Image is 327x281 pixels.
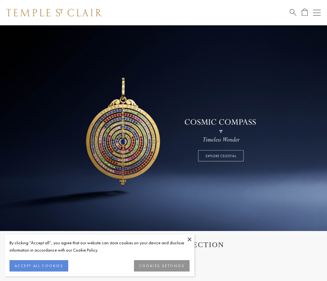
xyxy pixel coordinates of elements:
div: By clicking “Accept all”, you agree that our website can store cookies on your device and disclos... [9,239,190,254]
a: Search [290,9,296,16]
button: Open navigation [313,9,321,16]
button: ACCEPT ALL COOKIES [9,260,68,272]
img: Temple St. Clair [6,9,102,16]
a: Open Shopping Bag [302,9,308,16]
button: COOKIES SETTINGS [134,260,190,272]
